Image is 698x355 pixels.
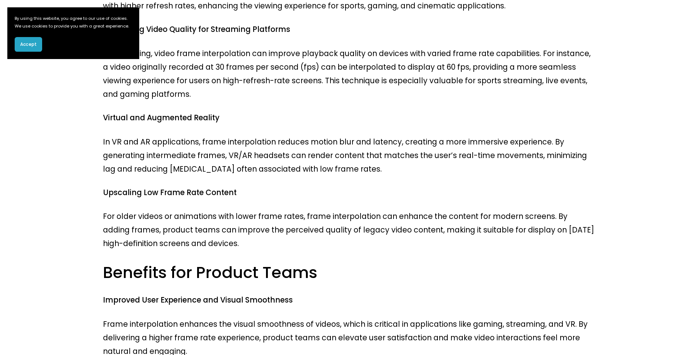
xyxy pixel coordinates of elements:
[103,187,595,198] h4: Upscaling Low Frame Rate Content
[103,24,595,35] h4: Enhancing Video Quality for Streaming Platforms
[20,41,37,48] span: Accept
[15,37,42,52] button: Accept
[15,15,132,30] p: By using this website, you agree to our use of cookies. We use cookies to provide you with a grea...
[7,7,139,59] section: Cookie banner
[103,135,595,176] p: In VR and AR applications, frame interpolation reduces motion blur and latency, creating a more i...
[103,295,595,305] h4: Improved User Experience and Visual Smoothness
[103,262,595,283] h3: Benefits for Product Teams
[103,209,595,250] p: For older videos or animations with lower frame rates, frame interpolation can enhance the conten...
[103,113,595,123] h4: Virtual and Augmented Reality
[103,47,595,101] p: In streaming, video frame interpolation can improve playback quality on devices with varied frame...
